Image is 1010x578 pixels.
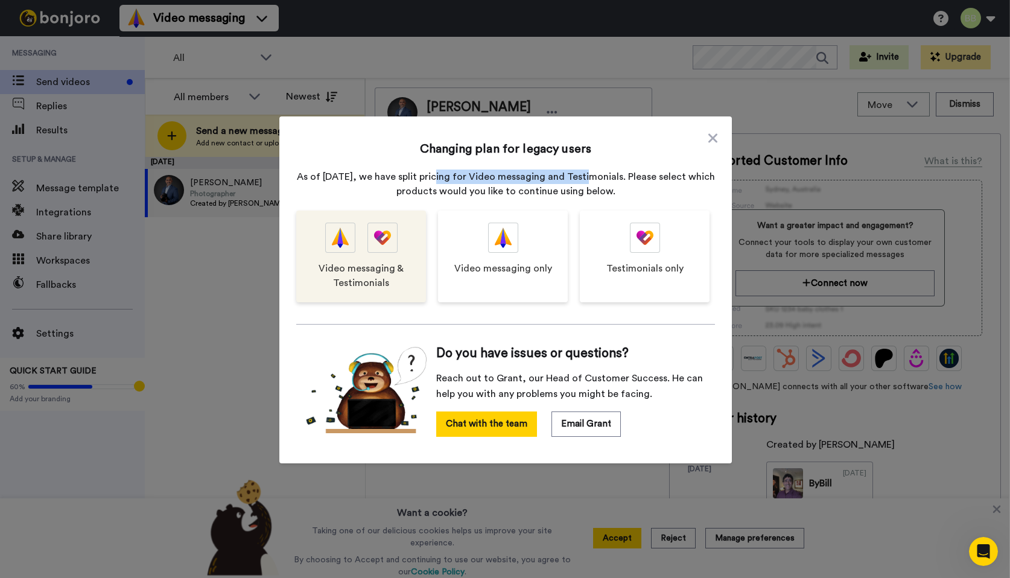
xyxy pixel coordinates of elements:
span: Video messaging only [454,261,552,276]
span: Video messaging & Testimonials [308,261,414,290]
span: Reach out to Grant, our Head of Customer Success. He can help you with any problems you might be ... [436,370,705,402]
h1: Changing plan for legacy users [420,141,591,157]
button: Email Grant [551,411,621,437]
iframe: Intercom live chat [969,537,998,566]
img: tm-color.svg [374,223,391,252]
p: As of [DATE], we have split pricing for Video messaging and Testimonials. Please select which pro... [296,170,715,198]
img: tm-color.svg [637,223,653,252]
img: vm-color.svg [495,223,512,252]
span: Testimonials only [606,261,684,276]
img: cs-bear.png [306,346,427,433]
span: Do you have issues or questions? [436,346,629,361]
img: vm-color.svg [332,223,349,252]
button: Chat with the team [436,411,537,437]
